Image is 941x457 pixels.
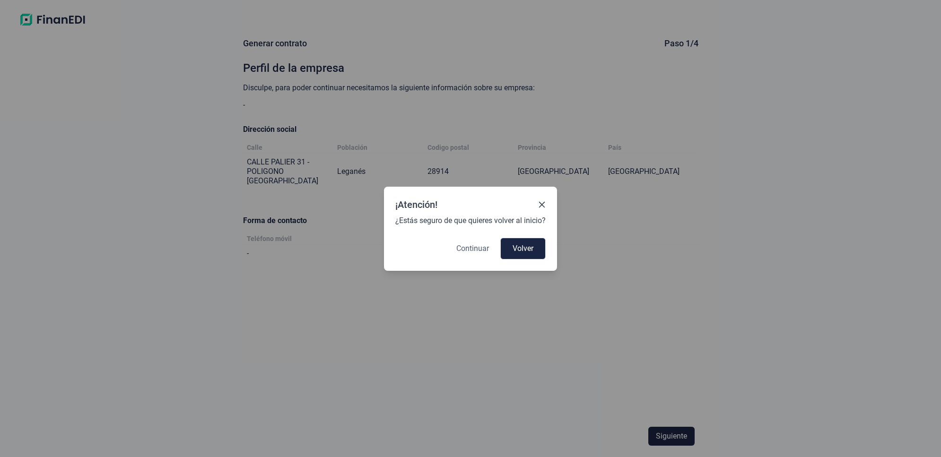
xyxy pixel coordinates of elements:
span: ¿Estás seguro de que quieres volver al inicio? [395,215,546,226]
span: Volver [513,243,533,254]
span: Continuar [456,243,489,254]
button: Volver [500,238,546,259]
button: Close [538,201,546,208]
div: ¡Atención! [395,198,437,211]
button: Continuar [449,238,497,259]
